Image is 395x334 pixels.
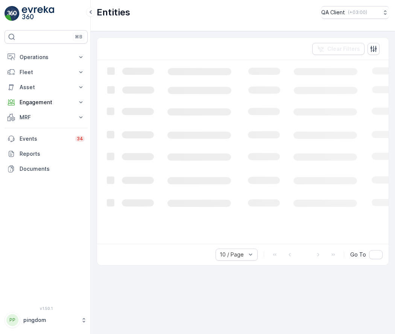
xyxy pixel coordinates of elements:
[20,165,85,173] p: Documents
[350,251,366,258] span: Go To
[20,99,73,106] p: Engagement
[5,65,88,80] button: Fleet
[20,53,73,61] p: Operations
[6,314,18,326] div: PP
[20,114,73,121] p: MRF
[20,68,73,76] p: Fleet
[348,9,367,15] p: ( +03:00 )
[5,95,88,110] button: Engagement
[5,312,88,328] button: PPpingdom
[22,6,54,21] img: logo_light-DOdMpM7g.png
[77,136,83,142] p: 34
[23,316,77,324] p: pingdom
[5,131,88,146] a: Events34
[327,45,360,53] p: Clear Filters
[97,6,130,18] p: Entities
[20,83,73,91] p: Asset
[20,150,85,158] p: Reports
[321,9,345,16] p: QA Client
[312,43,365,55] button: Clear Filters
[5,161,88,176] a: Documents
[321,6,389,19] button: QA Client(+03:00)
[5,306,88,311] span: v 1.50.1
[5,6,20,21] img: logo
[75,34,82,40] p: ⌘B
[5,110,88,125] button: MRF
[5,80,88,95] button: Asset
[5,146,88,161] a: Reports
[20,135,71,143] p: Events
[5,50,88,65] button: Operations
